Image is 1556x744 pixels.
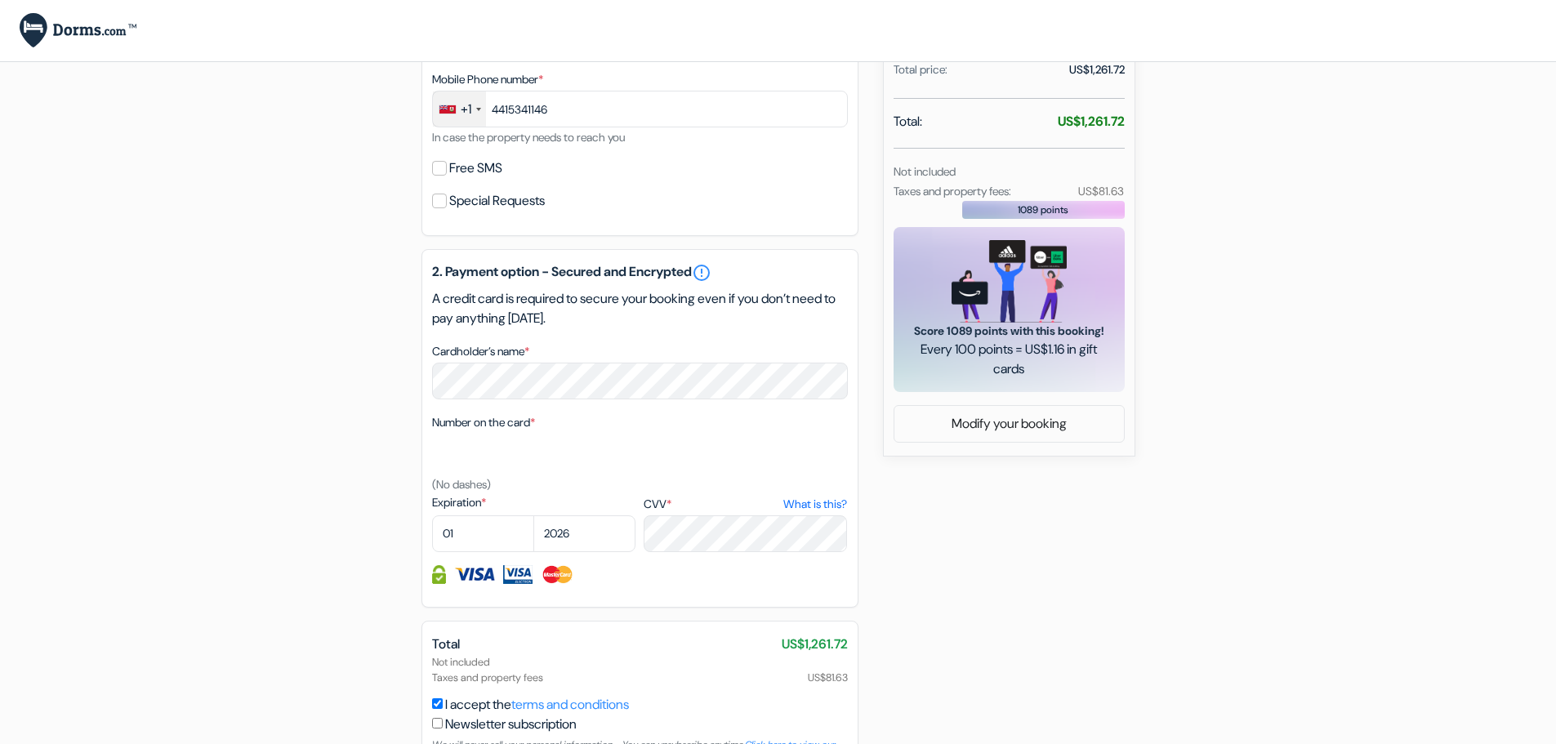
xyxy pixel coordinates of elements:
label: Mobile Phone number [432,71,543,88]
strong: US$1,261.72 [1058,113,1125,130]
span: 1089 points [1018,203,1068,217]
img: Visa [454,565,495,584]
label: Newsletter subscription [445,715,577,734]
small: Not included [894,164,956,179]
img: Master Card [541,565,574,584]
div: Not included Taxes and property fees [432,654,848,685]
label: Special Requests [449,189,545,212]
span: Total [432,635,460,653]
label: I accept the [445,695,629,715]
div: US$1,261.72 [1069,61,1125,78]
img: gift_card_hero_new.png [952,240,1067,323]
label: Free SMS [449,157,502,180]
span: Total: [894,112,922,131]
p: A credit card is required to secure your booking even if you don’t need to pay anything [DATE]. [432,289,848,328]
small: Taxes and property fees: [894,184,1011,198]
label: CVV [644,496,847,513]
a: terms and conditions [511,696,629,713]
img: Dorms.com [20,13,136,48]
span: Score 1089 points with this booking! [913,323,1105,340]
img: Credit card information fully secured and encrypted [432,565,446,584]
span: Every 100 points = US$1.16 in gift cards [913,340,1105,379]
small: (No dashes) [432,477,491,492]
span: US$81.63 [808,670,848,685]
label: Cardholder’s name [432,343,529,360]
div: Bermuda: +1 [433,91,486,127]
div: Total price: [894,61,947,78]
small: US$81.63 [1078,184,1124,198]
a: What is this? [783,496,847,513]
h5: 2. Payment option - Secured and Encrypted [432,263,848,283]
a: Modify your booking [894,408,1124,439]
small: In case the property needs to reach you [432,130,625,145]
div: +1 [461,100,471,119]
span: US$1,261.72 [782,635,848,654]
input: 441-370-1234 [432,91,848,127]
label: Number on the card [432,414,535,431]
label: Expiration [432,494,635,511]
a: error_outline [692,263,711,283]
img: Visa Electron [503,565,533,584]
